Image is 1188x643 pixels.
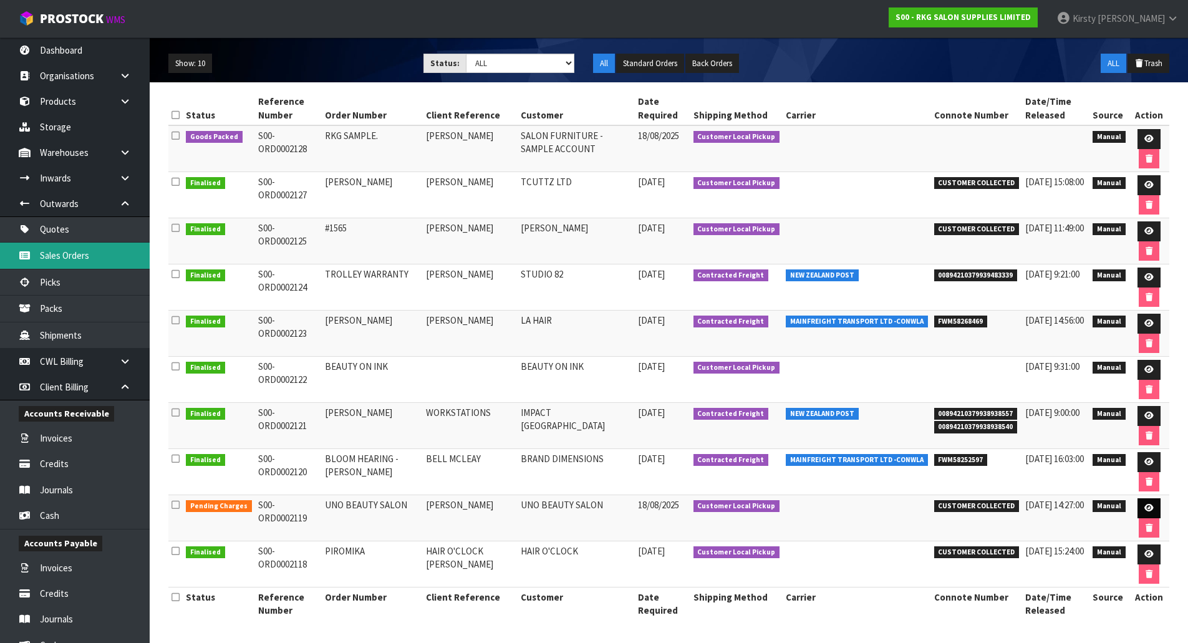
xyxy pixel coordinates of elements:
span: [DATE] [638,360,665,372]
td: BEAUTY ON INK [518,357,634,403]
th: Order Number [322,92,423,125]
th: Date Required [635,92,690,125]
span: CUSTOMER COLLECTED [934,223,1020,236]
span: 18/08/2025 [638,499,679,511]
span: [DATE] [638,268,665,280]
span: [DATE] [638,222,665,234]
span: [DATE] [638,407,665,418]
td: S00-ORD0002127 [255,172,322,218]
span: Manual [1093,316,1126,328]
span: [DATE] 9:21:00 [1025,268,1079,280]
th: Date Required [635,587,690,621]
span: 00894210379939483339 [934,269,1018,282]
span: Kirsty [1073,12,1096,24]
td: [PERSON_NAME] [423,172,518,218]
span: CUSTOMER COLLECTED [934,177,1020,190]
td: BRAND DIMENSIONS [518,449,634,495]
span: [DATE] [638,176,665,188]
button: All [593,54,615,74]
td: [PERSON_NAME] [423,218,518,264]
th: Status [183,587,255,621]
th: Reference Number [255,92,322,125]
span: Contracted Freight [693,269,769,282]
span: Manual [1093,362,1126,374]
td: S00-ORD0002125 [255,218,322,264]
span: Customer Local Pickup [693,131,780,143]
th: Connote Number [931,587,1023,621]
th: Shipping Method [690,92,783,125]
th: Shipping Method [690,587,783,621]
span: NEW ZEALAND POST [786,269,859,282]
td: TROLLEY WARRANTY [322,264,423,311]
span: NEW ZEALAND POST [786,408,859,420]
span: Customer Local Pickup [693,362,780,374]
span: Manual [1093,500,1126,513]
th: Date/Time Released [1022,92,1089,125]
span: [DATE] 14:56:00 [1025,314,1084,326]
button: Back Orders [685,54,739,74]
span: Manual [1093,454,1126,467]
th: Source [1089,92,1129,125]
button: Show: 10 [168,54,212,74]
span: [DATE] 16:03:00 [1025,453,1084,465]
strong: S00 - RKG SALON SUPPLIES LIMITED [896,12,1031,22]
span: Finalised [186,362,225,374]
span: Contracted Freight [693,454,769,467]
th: Status [183,92,255,125]
td: S00-ORD0002122 [255,357,322,403]
span: Finalised [186,223,225,236]
td: UNO BEAUTY SALON [322,495,423,541]
span: FWM58268469 [934,316,988,328]
td: [PERSON_NAME] [322,172,423,218]
span: FWM58252597 [934,454,988,467]
span: Accounts Receivable [19,406,114,422]
td: [PERSON_NAME] [322,403,423,449]
td: [PERSON_NAME] [518,218,634,264]
span: Contracted Freight [693,408,769,420]
span: Customer Local Pickup [693,223,780,236]
th: Client Reference [423,92,518,125]
span: Contracted Freight [693,316,769,328]
span: [DATE] 15:08:00 [1025,176,1084,188]
td: S00-ORD0002119 [255,495,322,541]
td: UNO BEAUTY SALON [518,495,634,541]
span: CUSTOMER COLLECTED [934,500,1020,513]
small: WMS [106,14,125,26]
td: WORKSTATIONS [423,403,518,449]
span: Finalised [186,316,225,328]
td: LA HAIR [518,311,634,357]
td: HAIR O'CLOCK [518,541,634,587]
span: 18/08/2025 [638,130,679,142]
td: [PERSON_NAME] [423,264,518,311]
th: Carrier [783,587,931,621]
span: 00894210379938938540 [934,421,1018,433]
td: HAIR O'CLOCK [PERSON_NAME] [423,541,518,587]
span: Finalised [186,408,225,420]
span: MAINFREIGHT TRANSPORT LTD -CONWLA [786,316,928,328]
span: Manual [1093,223,1126,236]
td: PIROMIKA [322,541,423,587]
span: [DATE] 14:27:00 [1025,499,1084,511]
span: Customer Local Pickup [693,500,780,513]
span: [DATE] 15:24:00 [1025,545,1084,557]
strong: Status: [430,58,460,69]
th: Customer [518,587,634,621]
span: Customer Local Pickup [693,546,780,559]
a: S00 - RKG SALON SUPPLIES LIMITED [889,7,1038,27]
th: Carrier [783,92,931,125]
td: S00-ORD0002118 [255,541,322,587]
span: [DATE] 11:49:00 [1025,222,1084,234]
td: IMPACT [GEOGRAPHIC_DATA] [518,403,634,449]
td: S00-ORD0002123 [255,311,322,357]
span: Pending Charges [186,500,252,513]
th: Action [1129,92,1169,125]
span: [DATE] 9:31:00 [1025,360,1079,372]
td: TCUTTZ LTD [518,172,634,218]
td: BEAUTY ON INK [322,357,423,403]
span: Finalised [186,269,225,282]
th: Customer [518,92,634,125]
td: S00-ORD0002128 [255,125,322,172]
img: cube-alt.png [19,11,34,26]
span: Manual [1093,131,1126,143]
span: ProStock [40,11,104,27]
